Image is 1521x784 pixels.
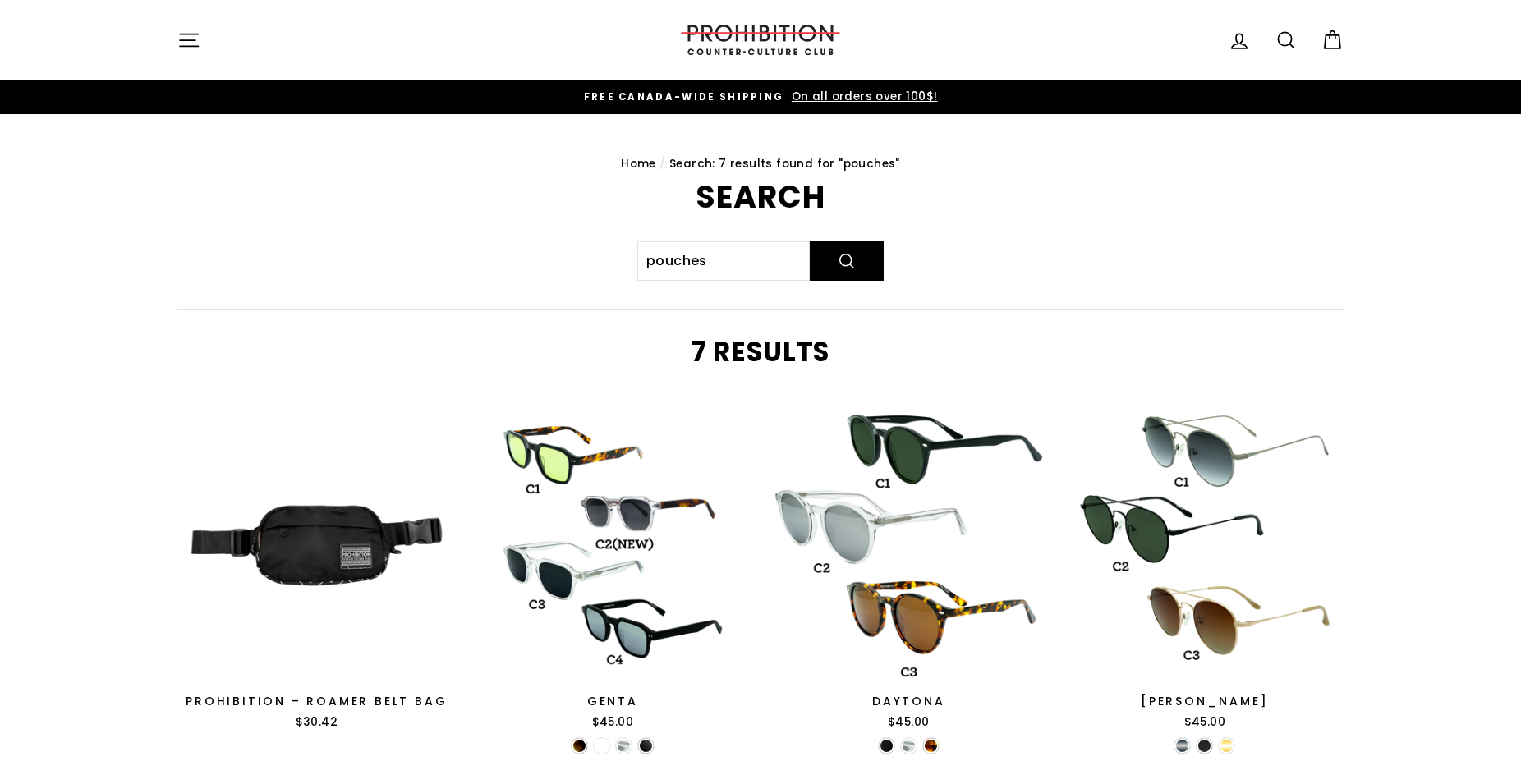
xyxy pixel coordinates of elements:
[177,155,1344,173] nav: breadcrumbs
[1066,714,1344,731] div: $45.00
[678,25,843,55] img: PROHIBITION COUNTER-CULTURE CLUB
[474,693,752,710] div: GENTA
[621,156,656,172] a: Home
[474,406,752,736] a: GENTA$45.00
[659,156,665,172] span: /
[584,90,784,103] span: FREE CANADA-WIDE SHIPPING
[182,88,1339,106] a: FREE CANADA-WIDE SHIPPING On all orders over 100$!
[770,693,1048,710] div: DAYTONA
[669,156,900,172] span: Search: 7 results found for "pouches"
[177,693,456,710] div: Prohibition – Roamer Belt Bag
[177,714,456,731] div: $30.42
[1066,406,1344,736] a: [PERSON_NAME]$45.00
[770,714,1048,731] div: $45.00
[474,714,752,731] div: $45.00
[177,339,1344,366] h2: 7 results
[177,181,1344,213] h1: Search
[788,89,938,104] span: On all orders over 100$!
[770,406,1048,736] a: DAYTONA$45.00
[177,406,456,736] a: Prohibition – Roamer Belt Bag$30.42
[637,241,810,281] input: Search our store
[1066,693,1344,710] div: [PERSON_NAME]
